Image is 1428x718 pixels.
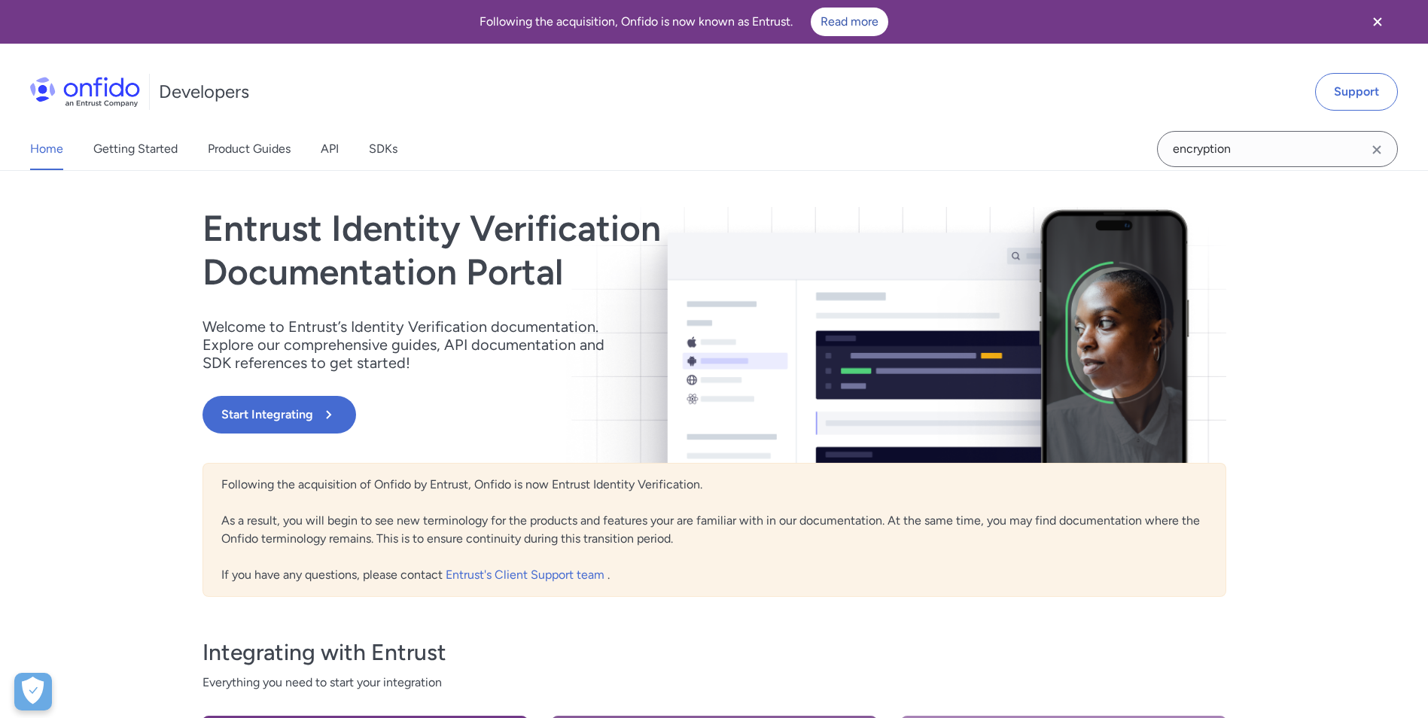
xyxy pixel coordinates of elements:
a: Read more [811,8,888,36]
span: Everything you need to start your integration [202,674,1226,692]
a: SDKs [369,128,397,170]
div: Following the acquisition, Onfido is now known as Entrust. [18,8,1350,36]
button: Start Integrating [202,396,356,434]
p: Welcome to Entrust’s Identity Verification documentation. Explore our comprehensive guides, API d... [202,318,624,372]
h1: Developers [159,80,249,104]
h3: Integrating with Entrust [202,637,1226,668]
a: Product Guides [208,128,291,170]
div: Cookie Preferences [14,673,52,710]
button: Open Preferences [14,673,52,710]
a: Getting Started [93,128,178,170]
button: Close banner [1350,3,1405,41]
a: Support [1315,73,1398,111]
a: Start Integrating [202,396,919,434]
h1: Entrust Identity Verification Documentation Portal [202,207,919,294]
div: Following the acquisition of Onfido by Entrust, Onfido is now Entrust Identity Verification. As a... [202,463,1226,597]
svg: Clear search field button [1368,141,1386,159]
svg: Close banner [1369,13,1387,31]
input: Onfido search input field [1157,131,1398,167]
a: Home [30,128,63,170]
a: API [321,128,339,170]
a: Entrust's Client Support team [446,567,607,582]
img: Onfido Logo [30,77,140,107]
